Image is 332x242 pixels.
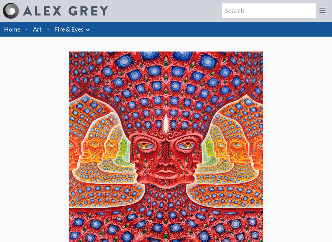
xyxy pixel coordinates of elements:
li: · [23,22,30,37]
a: Fire & Eyes [54,24,84,34]
a: Home [4,25,20,33]
input: Search [222,3,316,18]
li: · [44,22,52,37]
a: Art [33,24,42,34]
